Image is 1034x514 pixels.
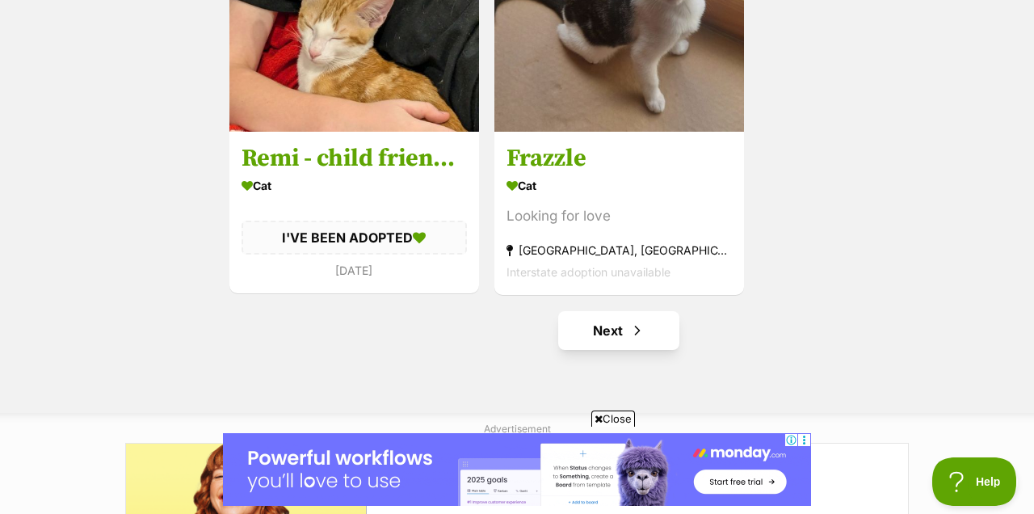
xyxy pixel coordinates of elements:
[242,221,467,255] div: I'VE BEEN ADOPTED
[932,457,1018,506] iframe: Help Scout Beacon - Open
[242,143,467,174] h3: Remi - child friendly
[506,174,732,197] div: Cat
[216,179,236,200] img: F5t0QjS_PSgdI9sXFoED-wDIM%23300x300.png
[506,239,732,261] div: [GEOGRAPHIC_DATA], [GEOGRAPHIC_DATA]
[506,143,732,174] h3: Frazzle
[229,1,239,11] img: adchoices.png
[1,1,241,161] a: Find your local OrthodontistGet expert orthodontic advice to build your dream smile — no referral...
[9,143,235,161] div: Get expert orthodontic advice to build your dream smile — no referral needed!
[494,131,744,295] a: Frazzle Cat Looking for love [GEOGRAPHIC_DATA], [GEOGRAPHIC_DATA] Interstate adoption unavailable...
[9,128,239,141] div: Find your local Orthodontist
[110,183,212,196] span: Sponsored by
[506,265,670,279] span: Interstate adoption unavailable
[228,311,1010,350] nav: Pagination
[591,411,635,427] span: Close
[223,433,811,506] iframe: Advertisement
[558,311,679,350] a: Next page
[110,189,212,196] b: Australian Society of Orthodontists
[242,259,467,281] div: [DATE]
[506,205,732,227] div: Looking for love
[229,131,479,293] a: Remi - child friendly Cat I'VE BEEN ADOPTED [DATE] favourite
[1,162,2,163] img: cookie
[242,174,467,197] div: Cat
